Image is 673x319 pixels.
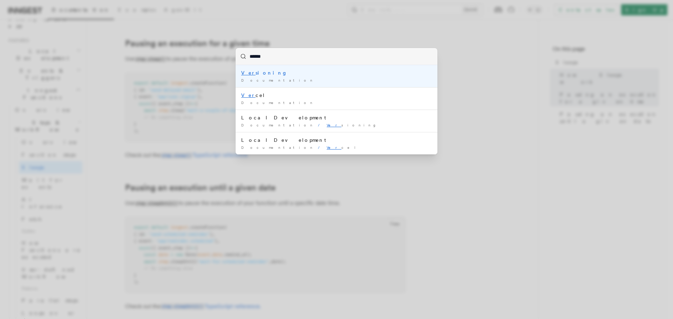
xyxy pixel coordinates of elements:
span: Documentation [241,78,315,82]
mark: Ver [327,123,341,127]
span: / [318,123,324,127]
span: Documentation [241,100,315,105]
span: sioning [327,123,376,127]
div: Local Development [241,114,432,121]
span: Documentation [241,123,315,127]
mark: Ver [327,145,341,150]
span: cel [327,145,359,150]
mark: Ver [241,92,256,98]
span: Documentation [241,145,315,150]
div: cel [241,92,432,99]
div: Local Development [241,137,432,144]
div: sioning [241,69,432,76]
mark: Ver [241,70,256,76]
span: / [318,145,324,150]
